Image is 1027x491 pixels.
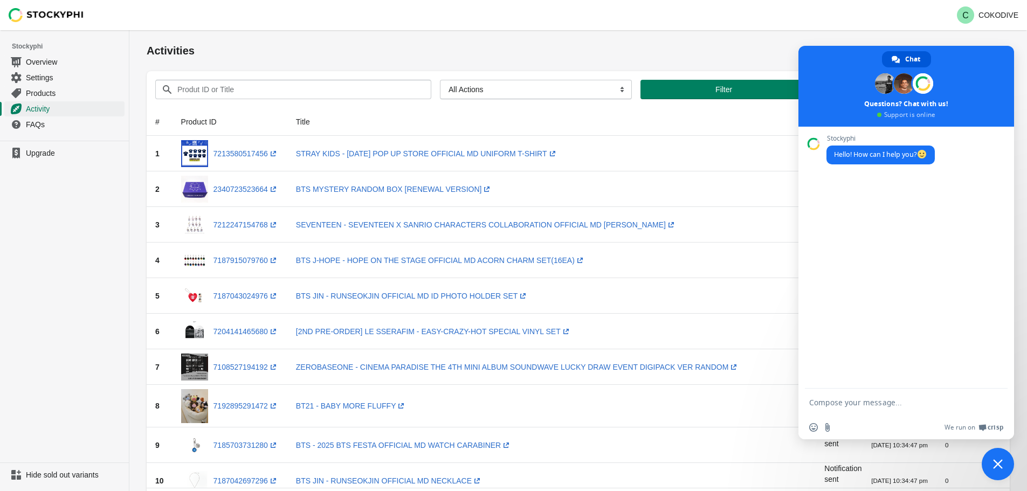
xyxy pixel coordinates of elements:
[809,398,980,407] textarea: Compose your message...
[945,423,975,432] span: We run on
[834,150,927,159] span: Hello! How can I help you?
[181,432,208,459] img: Watch_Carabiner_8b969e2d-9150-4ffc-9588-7670f9335d60.png
[26,88,122,99] span: Products
[213,256,279,265] a: 7187915079760(opens a new window)
[978,11,1018,19] p: COKODIVE
[155,327,160,336] span: 6
[181,389,208,423] img: baby_more_fluffy_8ed33aa0-729e-4452-a25b-69c1a64e9c0a.jpg
[147,108,173,136] th: #
[882,51,931,67] div: Chat
[26,469,122,480] span: Hide sold out variants
[945,477,948,484] small: 0
[213,476,279,485] a: 7187042697296(opens a new window)
[213,402,279,410] a: 7192895291472(opens a new window)
[155,256,160,265] span: 4
[296,476,483,485] a: BTS JIN - RUNSEOKJIN OFFICIAL MD NECKLACE(opens a new window)
[809,423,818,432] span: Insert an emoji
[296,402,407,410] a: BT21 - BABY MORE FLUFFY(opens a new window)
[296,185,493,193] a: BTS MYSTERY RANDOM BOX [RENEWAL VERSION](opens a new window)
[155,402,160,410] span: 8
[181,211,208,238] img: keychain_a18c4964-1075-455d-9f8b-06af530a17c4.png
[26,103,122,114] span: Activity
[181,318,208,345] img: Vinyl_SET_27f5b7d7-9e3e-4c3b-887c-72d9d5d3b4c5.png
[26,72,122,83] span: Settings
[296,149,558,158] a: STRAY KIDS - [DATE] POP UP STORE OFFICIAL MD UNIFORM T-SHIRT(opens a new window)
[957,6,974,24] span: Avatar with initials C
[213,292,279,300] a: 7187043024976(opens a new window)
[9,8,84,22] img: Stockyphi
[155,220,160,229] span: 3
[12,41,129,52] span: Stockyphi
[181,282,208,309] img: ID_PHOTO_HOLDER_SET_707da0cf-3b1b-4973-9e3d-d5bccf451316.png
[945,423,1003,432] a: We run onCrisp
[213,220,279,229] a: 7212247154768(opens a new window)
[213,327,279,336] a: 7204141465680(opens a new window)
[296,363,740,371] a: ZEROBASEONE - CINEMA PARADISE THE 4TH MINI ALBUM SOUNDWAVE LUCKY DRAW EVENT DIGIPACK VER RANDOM(o...
[953,4,1023,26] button: Avatar with initials CCOKODIVE
[155,476,164,485] span: 10
[823,423,832,432] span: Send a file
[824,464,861,483] span: Notification sent
[962,11,969,20] text: C
[640,80,808,99] button: Filter
[296,220,677,229] a: SEVENTEEN - SEVENTEEN X SANRIO CHARACTERS COLLABORATION OFFICIAL MD [PERSON_NAME](opens a new win...
[181,176,208,203] img: cokodive-rm-s-bts-mystery-random-box-renewal-version-13350300647504.jpg
[155,363,160,371] span: 7
[287,108,824,136] th: Title
[296,256,585,265] a: BTS J-HOPE - HOPE ON THE STAGE OFFICIAL MD ACORN CHARM SET(16EA)(opens a new window)
[26,119,122,130] span: FAQs
[26,57,122,67] span: Overview
[213,149,279,158] a: 7213580517456(opens a new window)
[296,327,571,336] a: [2ND PRE-ORDER] LE SSERAFIM - EASY-CRAZY-HOT SPECIAL VINYL SET(opens a new window)
[824,428,861,448] span: Notification sent
[982,448,1014,480] div: Close chat
[173,108,287,136] th: Product ID
[4,116,125,132] a: FAQs
[177,80,412,99] input: Produt ID or Title
[871,477,928,484] small: [DATE] 10:34:47 pm
[715,85,732,94] span: Filter
[155,185,160,193] span: 2
[826,135,935,142] span: Stockyphi
[181,247,208,274] img: acorn_4bf512bf-9ab4-4f47-84ae-c99f1b123f0f.jpg
[4,70,125,85] a: Settings
[871,441,928,448] small: [DATE] 10:34:47 pm
[4,467,125,482] a: Hide sold out variants
[181,140,208,167] img: UNIFORM_TSHIRT.jpg
[213,363,279,371] a: 7108527194192(opens a new window)
[26,148,122,158] span: Upgrade
[296,441,512,449] a: BTS - 2025 BTS FESTA OFFICIAL MD WATCH CARABINER(opens a new window)
[905,51,920,67] span: Chat
[4,101,125,116] a: Activity
[4,85,125,101] a: Products
[155,441,160,449] span: 9
[213,185,279,193] a: 2340723523664(opens a new window)
[4,54,125,70] a: Overview
[181,354,208,381] img: DIGIPACK_VER_7fffafdc-3126-42ce-b7af-bf440945b060.jpg
[147,43,1010,58] h1: Activities
[213,441,279,449] a: 7185703731280(opens a new window)
[296,292,529,300] a: BTS JIN - RUNSEOKJIN OFFICIAL MD ID PHOTO HOLDER SET(opens a new window)
[988,423,1003,432] span: Crisp
[155,292,160,300] span: 5
[155,149,160,158] span: 1
[945,441,948,448] small: 0
[4,146,125,161] a: Upgrade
